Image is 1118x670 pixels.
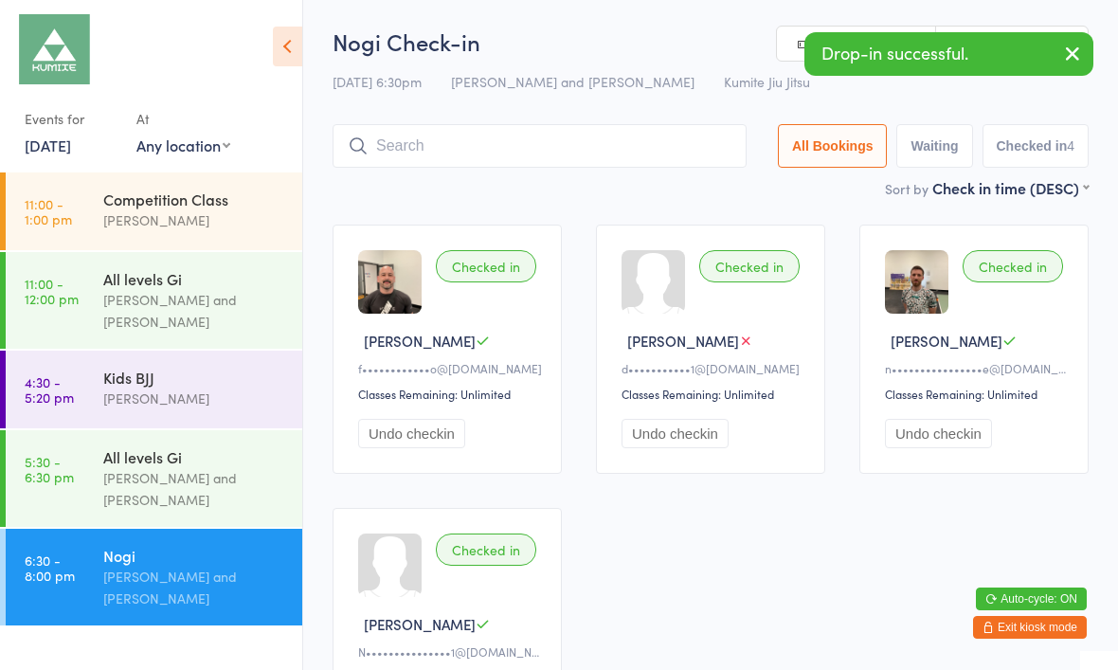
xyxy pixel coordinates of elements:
button: Undo checkin [885,419,992,448]
img: image1729302461.png [885,250,948,314]
div: Competition Class [103,189,286,209]
label: Sort by [885,179,929,198]
div: N•••••••••••••••1@[DOMAIN_NAME] [358,643,542,660]
div: 4 [1067,138,1074,154]
a: 11:00 -12:00 pmAll levels Gi[PERSON_NAME] and [PERSON_NAME] [6,252,302,349]
span: [PERSON_NAME] and [PERSON_NAME] [451,72,694,91]
span: [PERSON_NAME] [364,331,476,351]
a: 6:30 -8:00 pmNogi[PERSON_NAME] and [PERSON_NAME] [6,529,302,625]
div: Checked in [436,534,536,566]
span: [PERSON_NAME] [364,614,476,634]
time: 11:00 - 12:00 pm [25,276,79,306]
span: Kumite Jiu Jitsu [724,72,810,91]
h2: Nogi Check-in [333,26,1089,57]
a: 5:30 -6:30 pmAll levels Gi[PERSON_NAME] and [PERSON_NAME] [6,430,302,527]
a: 11:00 -1:00 pmCompetition Class[PERSON_NAME] [6,172,302,250]
button: Waiting [896,124,972,168]
div: Checked in [436,250,536,282]
a: [DATE] [25,135,71,155]
button: Undo checkin [622,419,729,448]
div: Drop-in successful. [804,32,1093,76]
div: d•••••••••••1@[DOMAIN_NAME] [622,360,805,376]
div: All levels Gi [103,446,286,467]
time: 4:30 - 5:20 pm [25,374,74,405]
button: Checked in4 [983,124,1090,168]
div: Kids BJJ [103,367,286,388]
div: At [136,103,230,135]
button: Auto-cycle: ON [976,588,1087,610]
div: Checked in [963,250,1063,282]
div: Any location [136,135,230,155]
img: Kumite Jiu Jitsu [19,14,90,84]
div: Classes Remaining: Unlimited [358,386,542,402]
input: Search [333,124,747,168]
time: 11:00 - 1:00 pm [25,196,72,226]
button: All Bookings [778,124,888,168]
div: f••••••••••••o@[DOMAIN_NAME] [358,360,542,376]
div: Classes Remaining: Unlimited [885,386,1069,402]
div: Nogi [103,545,286,566]
time: 5:30 - 6:30 pm [25,454,74,484]
div: [PERSON_NAME] and [PERSON_NAME] [103,467,286,511]
span: [PERSON_NAME] [627,331,739,351]
div: Checked in [699,250,800,282]
div: All levels Gi [103,268,286,289]
span: [PERSON_NAME] [891,331,1002,351]
button: Undo checkin [358,419,465,448]
div: n••••••••••••••••e@[DOMAIN_NAME] [885,360,1069,376]
time: 6:30 - 8:00 pm [25,552,75,583]
div: [PERSON_NAME] [103,209,286,231]
button: Exit kiosk mode [973,616,1087,639]
span: [DATE] 6:30pm [333,72,422,91]
div: [PERSON_NAME] and [PERSON_NAME] [103,289,286,333]
div: Events for [25,103,117,135]
div: [PERSON_NAME] and [PERSON_NAME] [103,566,286,609]
a: 4:30 -5:20 pmKids BJJ[PERSON_NAME] [6,351,302,428]
img: image1744011953.png [358,250,422,314]
div: [PERSON_NAME] [103,388,286,409]
div: Check in time (DESC) [932,177,1089,198]
div: Classes Remaining: Unlimited [622,386,805,402]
